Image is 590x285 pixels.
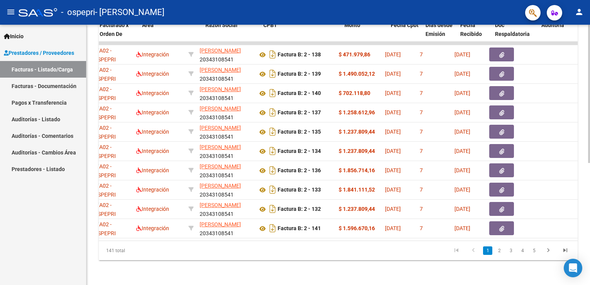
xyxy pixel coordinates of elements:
strong: $ 1.841.111,52 [339,187,375,193]
strong: $ 702.118,80 [339,90,370,96]
i: Descargar documento [268,203,278,215]
span: CPBT [263,22,277,28]
div: 20343108541 [200,124,251,140]
span: [DATE] [454,167,470,173]
span: A02 - OSPEPRI [94,221,116,236]
span: [PERSON_NAME] [200,105,241,112]
li: page 3 [505,244,517,257]
span: 7 [420,225,423,231]
div: Open Intercom Messenger [564,259,582,277]
strong: $ 1.237.809,44 [339,148,375,154]
li: page 4 [517,244,528,257]
datatable-header-cell: CPBT [260,17,341,51]
span: [PERSON_NAME] [200,144,241,150]
strong: $ 1.490.052,12 [339,71,375,77]
span: 7 [420,109,423,115]
span: A02 - OSPEPRI [94,125,116,140]
mat-icon: person [575,7,584,17]
strong: Factura B: 2 - 132 [278,206,321,212]
i: Descargar documento [268,68,278,80]
span: 7 [420,129,423,135]
datatable-header-cell: Días desde Emisión [422,17,457,51]
span: [DATE] [385,187,401,193]
span: [DATE] [454,51,470,58]
span: 7 [420,167,423,173]
span: Integración [136,90,169,96]
div: 20343108541 [200,46,251,63]
span: Integración [136,71,169,77]
span: Integración [136,148,169,154]
strong: $ 1.258.612,96 [339,109,375,115]
a: go to last page [558,246,573,255]
div: 20343108541 [200,182,251,198]
i: Descargar documento [268,87,278,99]
span: [DATE] [454,206,470,212]
span: [DATE] [454,90,470,96]
strong: $ 1.596.670,16 [339,225,375,231]
i: Descargar documento [268,222,278,234]
span: [DATE] [385,90,401,96]
strong: Factura B: 2 - 133 [278,187,321,193]
span: Integración [136,206,169,212]
span: 7 [420,90,423,96]
strong: Factura B: 2 - 134 [278,148,321,154]
li: page 1 [482,244,493,257]
span: Razón Social [205,22,237,28]
span: Integración [136,225,169,231]
span: A02 - OSPEPRI [94,144,116,159]
span: [DATE] [454,225,470,231]
span: Auditoria [541,22,564,28]
span: Doc Respaldatoria [495,22,530,37]
span: [DATE] [454,71,470,77]
span: [PERSON_NAME] [200,67,241,73]
i: Descargar documento [268,183,278,196]
span: 7 [420,206,423,212]
strong: Factura B: 2 - 135 [278,129,321,135]
span: [DATE] [385,129,401,135]
span: Fecha Cpbt [391,22,419,28]
div: 20343108541 [200,201,251,217]
span: Integración [136,187,169,193]
div: 20343108541 [200,162,251,178]
datatable-header-cell: Doc Respaldatoria [492,17,538,51]
span: [DATE] [454,148,470,154]
span: [PERSON_NAME] [200,125,241,131]
li: page 5 [528,244,540,257]
i: Descargar documento [268,164,278,176]
span: - [PERSON_NAME] [95,4,164,21]
i: Descargar documento [268,48,278,61]
div: 20343108541 [200,104,251,120]
span: [DATE] [454,187,470,193]
span: [PERSON_NAME] [200,221,241,227]
span: [DATE] [385,206,401,212]
a: go to previous page [466,246,481,255]
a: 3 [506,246,515,255]
datatable-header-cell: Razón Social [202,17,260,51]
datatable-header-cell: Area [139,17,191,51]
i: Descargar documento [268,145,278,157]
span: Monto [344,22,360,28]
span: [PERSON_NAME] [200,163,241,170]
datatable-header-cell: Fecha Cpbt [388,17,422,51]
span: Prestadores / Proveedores [4,49,74,57]
span: - ospepri [61,4,95,21]
span: Integración [136,51,169,58]
span: [DATE] [385,109,401,115]
a: 5 [529,246,539,255]
span: [DATE] [385,148,401,154]
i: Descargar documento [268,126,278,138]
span: Fecha Recibido [460,22,482,37]
span: [DATE] [385,225,401,231]
div: 20343108541 [200,220,251,236]
span: A02 - OSPEPRI [94,202,116,217]
span: 7 [420,71,423,77]
span: A02 - OSPEPRI [94,47,116,63]
span: [DATE] [385,51,401,58]
strong: Factura B: 2 - 141 [278,226,321,232]
div: 20343108541 [200,66,251,82]
datatable-header-cell: Fecha Recibido [457,17,492,51]
span: Facturado x Orden De [100,22,129,37]
strong: $ 1.237.809,44 [339,206,375,212]
div: 20343108541 [200,85,251,101]
strong: Factura B: 2 - 137 [278,110,321,116]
